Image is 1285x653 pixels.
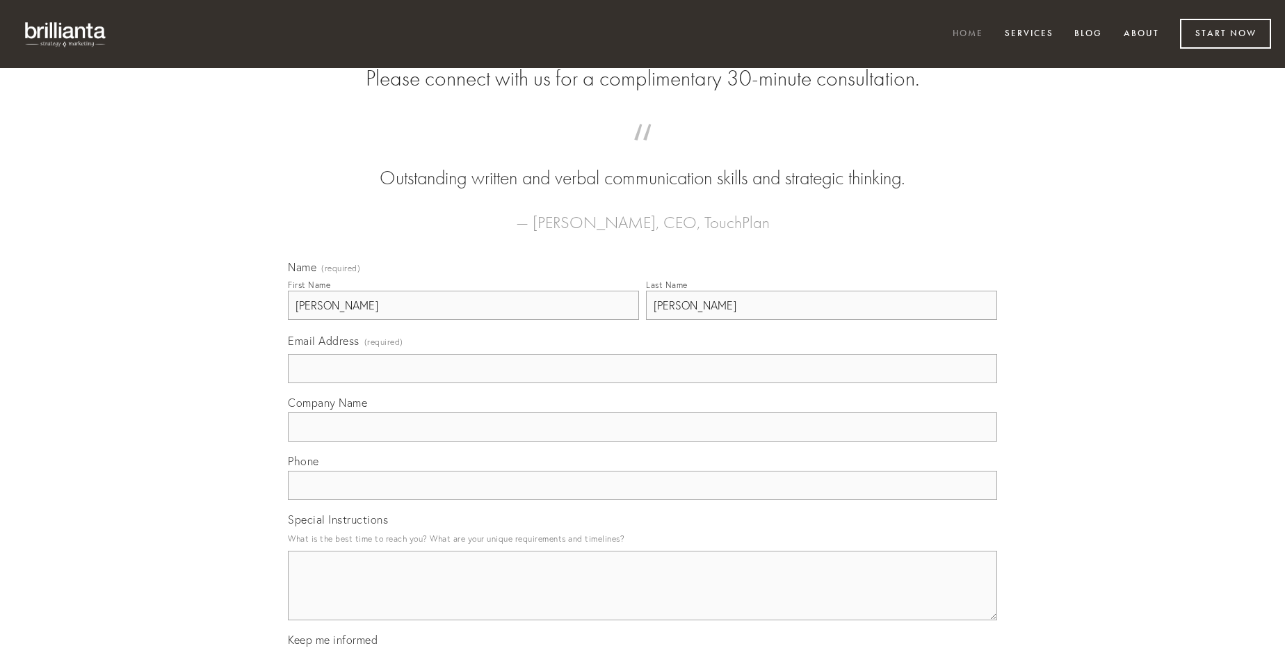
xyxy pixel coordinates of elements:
[321,264,360,273] span: (required)
[288,280,330,290] div: First Name
[996,23,1062,46] a: Services
[288,260,316,274] span: Name
[288,396,367,410] span: Company Name
[364,332,403,351] span: (required)
[944,23,992,46] a: Home
[646,280,688,290] div: Last Name
[310,138,975,165] span: “
[288,513,388,526] span: Special Instructions
[14,14,118,54] img: brillianta - research, strategy, marketing
[1180,19,1271,49] a: Start Now
[310,138,975,192] blockquote: Outstanding written and verbal communication skills and strategic thinking.
[1065,23,1111,46] a: Blog
[310,192,975,236] figcaption: — [PERSON_NAME], CEO, TouchPlan
[288,334,359,348] span: Email Address
[288,529,997,548] p: What is the best time to reach you? What are your unique requirements and timelines?
[288,633,378,647] span: Keep me informed
[1115,23,1168,46] a: About
[288,65,997,92] h2: Please connect with us for a complimentary 30-minute consultation.
[288,454,319,468] span: Phone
